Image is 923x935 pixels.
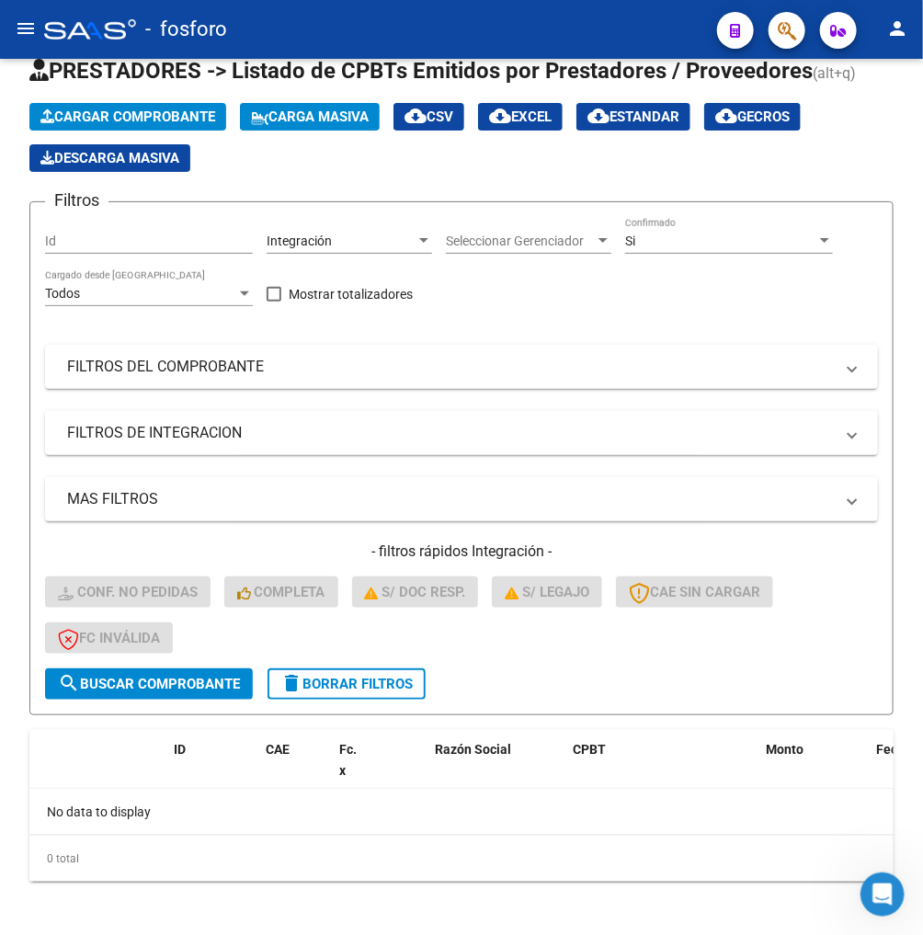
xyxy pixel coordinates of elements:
span: Carga Masiva [251,108,369,125]
mat-icon: search [58,672,80,694]
span: S/ legajo [505,584,589,600]
span: Razón Social [435,742,511,757]
span: Estandar [587,108,679,125]
span: CAE [266,742,290,757]
span: Seleccionar Gerenciador [446,234,595,249]
button: Completa [224,576,338,608]
span: Descarga Masiva [40,150,179,166]
span: Si [625,234,635,248]
span: CSV [405,108,453,125]
span: (alt+q) [813,64,856,82]
span: Mostrar totalizadores [289,283,413,305]
datatable-header-cell: CPBT [565,730,758,811]
app-download-masive: Descarga masiva de comprobantes (adjuntos) [29,144,190,172]
button: S/ Doc Resp. [352,576,479,608]
button: FC Inválida [45,622,173,654]
button: Carga Masiva [240,103,380,131]
span: Borrar Filtros [280,676,413,692]
mat-panel-title: FILTROS DE INTEGRACION [67,423,834,443]
button: CSV [393,103,464,131]
span: EXCEL [489,108,552,125]
span: Cargar Comprobante [40,108,215,125]
div: 0 total [29,836,894,882]
span: PRESTADORES -> Listado de CPBTs Emitidos por Prestadores / Proveedores [29,58,813,84]
mat-icon: cloud_download [489,105,511,127]
span: Integración [267,234,332,248]
mat-expansion-panel-header: FILTROS DEL COMPROBANTE [45,345,878,389]
datatable-header-cell: CAE [258,730,332,811]
span: ID [174,742,186,757]
datatable-header-cell: Fc. x [332,730,369,811]
span: - fosforo [145,9,227,50]
datatable-header-cell: Monto [758,730,869,811]
button: Gecros [704,103,801,131]
span: Todos [45,286,80,301]
mat-icon: delete [280,672,302,694]
button: EXCEL [478,103,563,131]
span: Buscar Comprobante [58,676,240,692]
div: No data to display [29,789,894,835]
button: Buscar Comprobante [45,668,253,700]
mat-icon: person [886,17,908,40]
mat-expansion-panel-header: FILTROS DE INTEGRACION [45,411,878,455]
button: Borrar Filtros [268,668,426,700]
mat-icon: cloud_download [587,105,610,127]
span: Completa [237,584,325,600]
datatable-header-cell: ID [166,730,258,811]
button: Estandar [576,103,690,131]
button: S/ legajo [492,576,602,608]
h3: Filtros [45,188,108,213]
span: CPBT [573,742,606,757]
button: Conf. no pedidas [45,576,211,608]
span: Conf. no pedidas [58,584,198,600]
mat-icon: cloud_download [405,105,427,127]
span: S/ Doc Resp. [365,584,466,600]
span: Gecros [715,108,790,125]
button: Descarga Masiva [29,144,190,172]
button: Cargar Comprobante [29,103,226,131]
mat-panel-title: FILTROS DEL COMPROBANTE [67,357,834,377]
mat-panel-title: MAS FILTROS [67,489,834,509]
iframe: Intercom live chat [860,872,905,917]
span: Fc. x [339,742,357,778]
mat-icon: cloud_download [715,105,737,127]
button: CAE SIN CARGAR [616,576,773,608]
span: Monto [766,742,803,757]
span: FC Inválida [58,630,160,646]
span: CAE SIN CARGAR [629,584,760,600]
datatable-header-cell: Razón Social [427,730,565,811]
mat-expansion-panel-header: MAS FILTROS [45,477,878,521]
h4: - filtros rápidos Integración - [45,542,878,562]
mat-icon: menu [15,17,37,40]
